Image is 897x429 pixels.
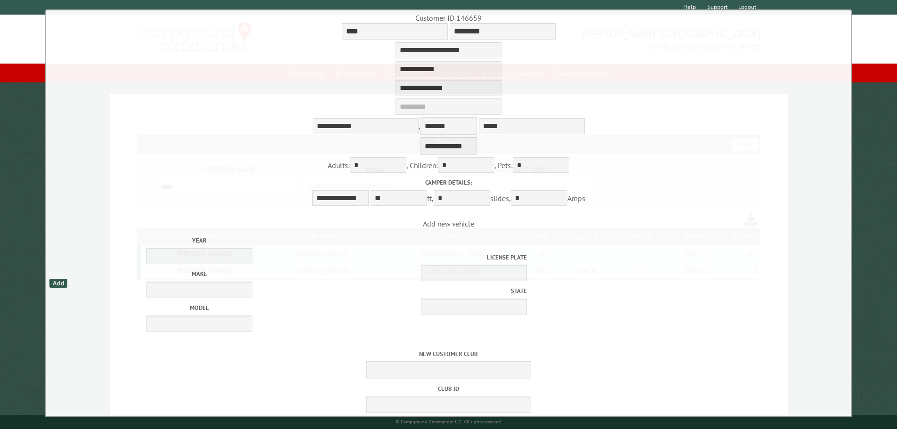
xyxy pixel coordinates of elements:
span: Add new vehicle [48,219,849,338]
label: Model [91,303,307,312]
label: New customer club [48,349,849,358]
label: Club ID [48,384,849,393]
label: Make [91,269,307,278]
div: ft, slides, Amps [48,178,849,208]
small: © Campground Commander LLC. All rights reserved. [396,419,502,425]
label: License Plate [311,253,527,262]
label: Camper details: [48,178,849,187]
div: Adults: , Children: , Pets: [48,157,849,175]
div: Add [49,279,67,288]
label: Year [91,236,307,245]
div: Customer ID 146659 [48,13,849,23]
label: State [311,286,527,295]
div: , [48,80,849,157]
